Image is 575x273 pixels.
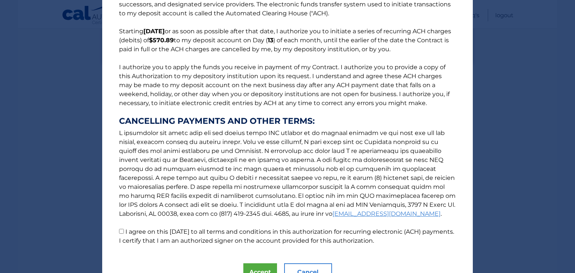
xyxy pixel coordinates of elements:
label: I agree on this [DATE] to all terms and conditions in this authorization for recurring electronic... [119,228,454,244]
b: [DATE] [143,28,165,35]
a: [EMAIL_ADDRESS][DOMAIN_NAME] [332,210,441,217]
b: 13 [268,37,273,44]
strong: CANCELLING PAYMENTS AND OTHER TERMS: [119,117,456,126]
b: $570.89 [149,37,174,44]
